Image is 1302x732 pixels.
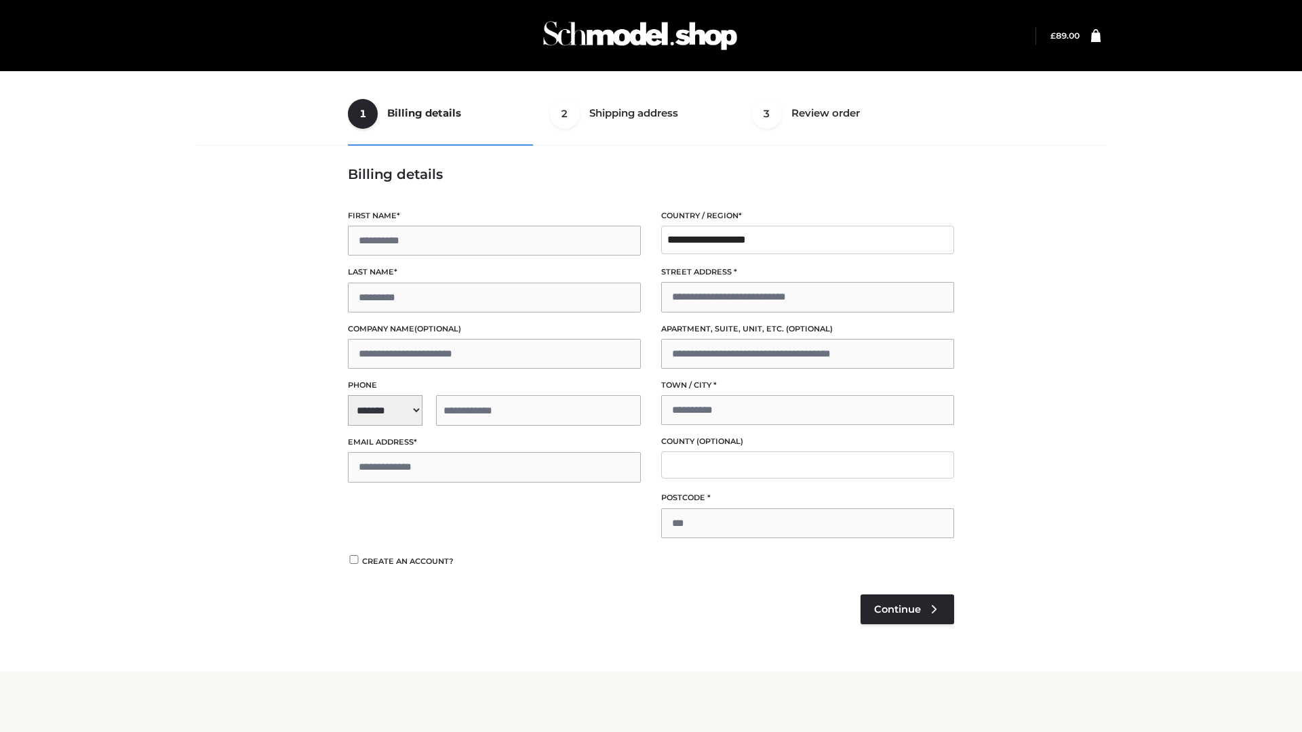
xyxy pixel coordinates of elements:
[1050,30,1080,41] a: £89.00
[661,323,954,335] label: Apartment, suite, unit, etc.
[348,323,641,335] label: Company name
[786,324,833,333] span: (optional)
[661,266,954,279] label: Street address
[538,9,742,62] img: Schmodel Admin 964
[362,556,454,566] span: Create an account?
[348,379,641,392] label: Phone
[661,435,954,448] label: County
[348,555,360,564] input: Create an account?
[861,594,954,624] a: Continue
[1050,30,1056,41] span: £
[414,324,461,333] span: (optional)
[348,209,641,222] label: First name
[696,436,743,446] span: (optional)
[661,491,954,504] label: Postcode
[874,603,921,615] span: Continue
[348,266,641,279] label: Last name
[1050,30,1080,41] bdi: 89.00
[661,379,954,392] label: Town / City
[348,436,641,449] label: Email address
[661,209,954,222] label: Country / Region
[348,166,954,182] h3: Billing details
